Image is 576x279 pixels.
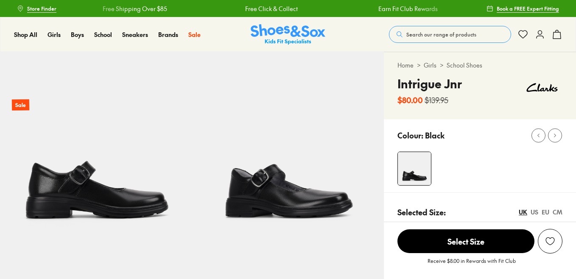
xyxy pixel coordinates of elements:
[122,30,148,39] a: Sneakers
[425,130,445,141] p: Black
[397,130,423,141] p: Colour:
[103,4,167,13] a: Free Shipping Over $85
[522,75,562,100] img: Vendor logo
[538,229,562,254] button: Add to Wishlist
[398,152,431,185] img: 4-109590_1
[71,30,84,39] a: Boys
[12,99,29,111] p: Sale
[192,52,384,244] img: 5-109591_1
[531,208,538,217] div: US
[188,30,201,39] a: Sale
[447,61,482,70] a: School Shoes
[542,208,549,217] div: EU
[553,208,562,217] div: CM
[158,30,178,39] a: Brands
[251,24,325,45] a: Shoes & Sox
[487,1,559,16] a: Book a FREE Expert Fitting
[17,1,56,16] a: Store Finder
[378,4,438,13] a: Earn Fit Club Rewards
[428,257,516,272] p: Receive $8.00 in Rewards with Fit Club
[497,5,559,12] span: Book a FREE Expert Fitting
[389,26,511,43] button: Search our range of products
[397,61,562,70] div: > >
[94,30,112,39] a: School
[245,4,298,13] a: Free Click & Collect
[397,206,446,218] p: Selected Size:
[397,94,423,106] b: $80.00
[251,24,325,45] img: SNS_Logo_Responsive.svg
[27,5,56,12] span: Store Finder
[397,75,462,93] h4: Intrigue Jnr
[14,30,37,39] a: Shop All
[48,30,61,39] a: Girls
[406,31,476,38] span: Search our range of products
[519,208,527,217] div: UK
[397,61,414,70] a: Home
[424,61,436,70] a: Girls
[397,229,534,254] button: Select Size
[425,94,448,106] s: $139.95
